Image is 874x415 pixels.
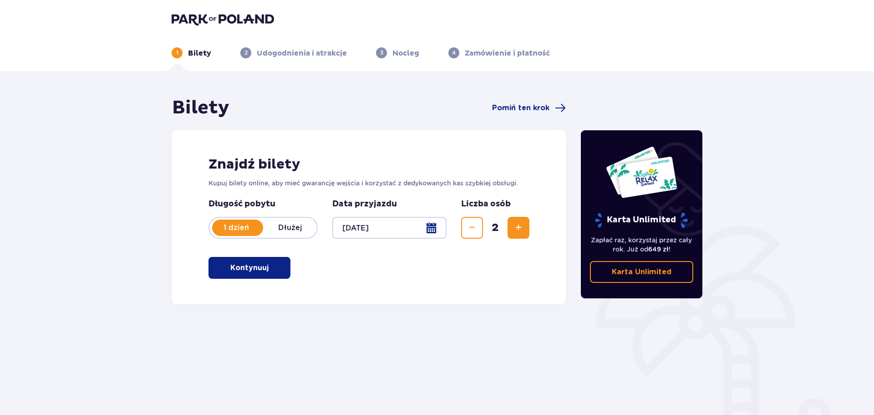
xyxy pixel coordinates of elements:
[209,223,263,233] p: 1 dzień
[230,263,269,273] p: Kontynuuj
[392,48,419,58] p: Nocleg
[172,47,211,58] div: 1Bilety
[648,246,669,253] span: 649 zł
[380,49,383,57] p: 3
[612,267,671,277] p: Karta Unlimited
[208,179,529,188] p: Kupuj bilety online, aby mieć gwarancję wejścia i korzystać z dedykowanych kas szybkiej obsługi.
[465,48,550,58] p: Zamówienie i płatność
[172,13,274,26] img: Park of Poland logo
[452,49,456,57] p: 4
[208,156,529,173] h2: Znajdź bilety
[244,49,248,57] p: 2
[188,48,211,58] p: Bilety
[492,102,566,113] a: Pomiń ten krok
[448,47,550,58] div: 4Zamówienie i płatność
[461,217,483,239] button: Zmniejsz
[240,47,347,58] div: 2Udogodnienia i atrakcje
[461,199,511,210] p: Liczba osób
[332,199,397,210] p: Data przyjazdu
[263,223,317,233] p: Dłużej
[208,257,290,279] button: Kontynuuj
[257,48,347,58] p: Udogodnienia i atrakcje
[176,49,178,57] p: 1
[376,47,419,58] div: 3Nocleg
[172,97,229,119] h1: Bilety
[508,217,529,239] button: Zwiększ
[590,261,694,283] a: Karta Unlimited
[605,146,678,199] img: Dwie karty całoroczne do Suntago z napisem 'UNLIMITED RELAX', na białym tle z tropikalnymi liśćmi...
[492,103,549,113] span: Pomiń ten krok
[590,236,694,254] p: Zapłać raz, korzystaj przez cały rok. Już od !
[485,221,506,235] span: 2
[594,212,689,228] p: Karta Unlimited
[208,199,318,210] p: Długość pobytu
